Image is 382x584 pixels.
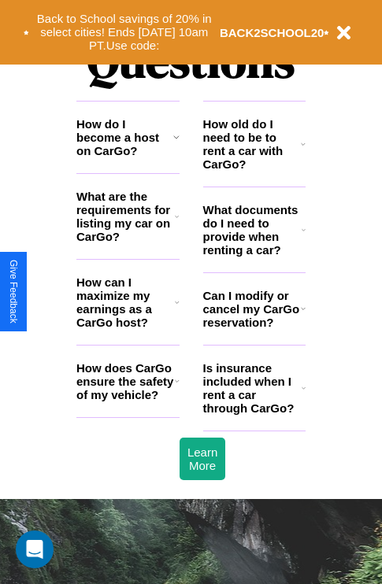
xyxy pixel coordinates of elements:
h3: How can I maximize my earnings as a CarGo host? [76,275,175,329]
h3: What documents do I need to provide when renting a car? [203,203,302,257]
h3: What are the requirements for listing my car on CarGo? [76,190,175,243]
div: Give Feedback [8,260,19,323]
h3: Is insurance included when I rent a car through CarGo? [203,361,302,415]
h3: Can I modify or cancel my CarGo reservation? [203,289,301,329]
h3: How old do I need to be to rent a car with CarGo? [203,117,302,171]
b: BACK2SCHOOL20 [220,26,325,39]
button: Back to School savings of 20% in select cities! Ends [DATE] 10am PT.Use code: [29,8,220,57]
h3: How do I become a host on CarGo? [76,117,173,157]
button: Learn More [180,438,225,480]
h3: How does CarGo ensure the safety of my vehicle? [76,361,175,401]
div: Open Intercom Messenger [16,530,54,568]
